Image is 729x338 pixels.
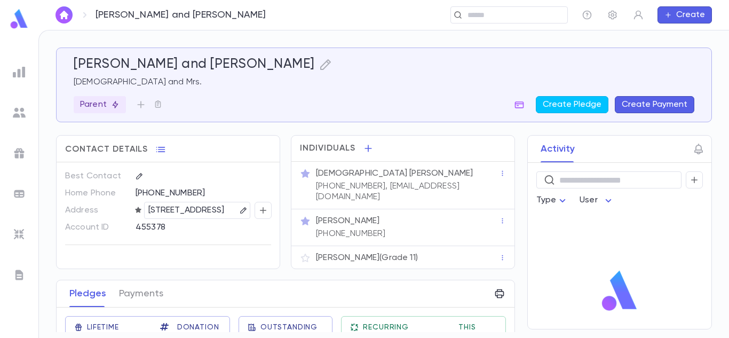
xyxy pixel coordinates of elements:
[541,136,575,162] button: Activity
[260,323,318,332] span: Outstanding
[65,144,148,155] span: Contact Details
[536,96,608,113] button: Create Pledge
[536,196,557,205] span: Type
[80,99,120,110] p: Parent
[316,229,385,239] p: [PHONE_NUMBER]
[316,216,379,226] p: [PERSON_NAME]
[69,280,106,307] button: Pledges
[316,253,418,263] p: [PERSON_NAME] (Grade 11)
[13,66,26,78] img: reports_grey.c525e4749d1bce6a11f5fe2a8de1b229.svg
[300,143,355,154] span: Individuals
[148,204,225,217] p: [STREET_ADDRESS]
[74,57,315,73] h5: [PERSON_NAME] and [PERSON_NAME]
[65,219,126,236] p: Account ID
[96,9,266,21] p: [PERSON_NAME] and [PERSON_NAME]
[13,106,26,119] img: students_grey.60c7aba0da46da39d6d829b817ac14fc.svg
[74,96,126,113] div: Parent
[136,219,244,235] div: 455378
[316,181,499,202] p: [PHONE_NUMBER], [EMAIL_ADDRESS][DOMAIN_NAME]
[13,269,26,281] img: letters_grey.7941b92b52307dd3b8a917253454ce1c.svg
[65,168,126,185] p: Best Contact
[657,6,712,23] button: Create
[13,228,26,241] img: imports_grey.530a8a0e642e233f2baf0ef88e8c9fcb.svg
[598,270,641,312] img: logo
[74,77,694,88] p: [DEMOGRAPHIC_DATA] and Mrs.
[119,280,163,307] button: Payments
[13,147,26,160] img: campaigns_grey.99e729a5f7ee94e3726e6486bddda8f1.svg
[580,196,598,205] span: User
[13,187,26,200] img: batches_grey.339ca447c9d9533ef1741baa751efc33.svg
[580,190,615,211] div: User
[58,11,70,19] img: home_white.a664292cf8c1dea59945f0da9f25487c.svg
[136,185,271,201] div: [PHONE_NUMBER]
[65,185,126,202] p: Home Phone
[65,202,126,219] p: Address
[615,96,694,113] button: Create Payment
[536,190,569,211] div: Type
[9,9,30,29] img: logo
[316,168,473,179] p: [DEMOGRAPHIC_DATA] [PERSON_NAME]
